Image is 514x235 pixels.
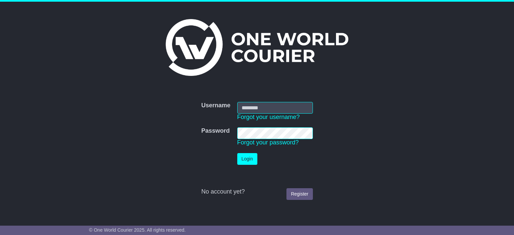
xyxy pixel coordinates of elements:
[201,127,230,135] label: Password
[89,227,186,233] span: © One World Courier 2025. All rights reserved.
[201,188,313,196] div: No account yet?
[237,153,257,165] button: Login
[201,102,230,109] label: Username
[237,139,299,146] a: Forgot your password?
[286,188,313,200] a: Register
[237,114,300,120] a: Forgot your username?
[166,19,348,76] img: One World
